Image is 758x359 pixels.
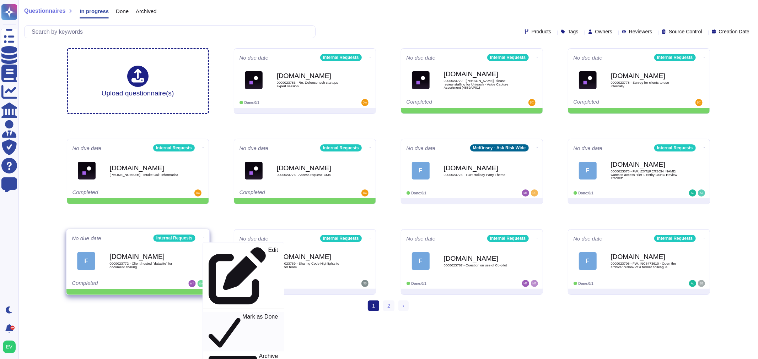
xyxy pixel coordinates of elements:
div: McKinsey - Ask Risk Wide [470,144,529,151]
b: [DOMAIN_NAME] [611,253,682,260]
div: Completed [240,189,327,197]
img: Logo [78,162,96,179]
span: No due date [407,55,436,60]
div: Internal Requests [320,235,362,242]
img: user [689,189,696,197]
span: 0000023778 - Survey for clients to use internally [611,81,682,88]
a: 2 [383,300,394,311]
span: › [403,303,404,309]
span: Reviewers [629,29,652,34]
div: Internal Requests [153,234,195,242]
div: Internal Requests [654,54,696,61]
img: user [194,189,201,197]
div: Internal Requests [320,144,362,151]
img: user [188,280,195,287]
span: Done [116,9,129,14]
span: No due date [72,145,102,151]
img: user [695,99,703,106]
img: user [361,189,369,197]
div: Upload questionnaire(s) [102,66,174,96]
p: Edit [268,247,278,305]
span: 0000023776 - Access request: CMS [277,173,348,177]
b: [DOMAIN_NAME] [444,71,515,77]
span: Owners [595,29,612,34]
img: user [361,280,369,287]
span: Done: 0/1 [244,101,259,105]
span: Source Control [669,29,702,34]
div: Completed [72,189,160,197]
span: 1 [368,300,379,311]
img: user [528,99,536,106]
img: user [361,99,369,106]
b: [DOMAIN_NAME] [444,255,515,262]
span: Products [532,29,551,34]
div: F [579,252,597,270]
span: Done: 0/1 [579,191,593,195]
div: F [412,252,430,270]
input: Search by keywords [28,26,315,38]
b: [DOMAIN_NAME] [611,72,682,79]
span: In progress [80,9,109,14]
span: No due date [574,55,603,60]
span: No due date [574,236,603,241]
span: 0000023786 - Re: Defense tech startups expert session [277,81,348,88]
div: F [77,252,95,270]
img: Logo [245,162,263,179]
img: user [531,280,538,287]
span: [PHONE_NUMBER] - Intake Call: Informatica [110,173,181,177]
p: Mark as Done [242,314,278,350]
img: user [689,280,696,287]
span: Creation Date [719,29,749,34]
div: Internal Requests [654,235,696,242]
span: No due date [72,236,101,241]
span: Done: 0/1 [412,191,426,195]
div: Internal Requests [153,144,195,151]
b: [DOMAIN_NAME] [277,253,348,260]
b: [DOMAIN_NAME] [444,165,515,171]
span: 0000023779 - [PERSON_NAME], please review staffing for Unleash - Value Capture Assortment (4889AP01) [444,79,515,89]
span: 0000023773 - TOR Holiday Party Theme [444,173,515,177]
img: Logo [412,71,430,89]
b: [DOMAIN_NAME] [277,72,348,79]
div: 9+ [10,326,15,330]
span: No due date [240,145,269,151]
img: user [531,189,538,197]
span: No due date [574,145,603,151]
div: F [412,162,430,179]
img: user [197,280,204,287]
b: [DOMAIN_NAME] [110,165,181,171]
b: [DOMAIN_NAME] [109,253,181,260]
span: Done: 0/1 [412,282,426,286]
span: Tags [568,29,579,34]
div: Completed [574,99,661,106]
span: Archived [136,9,156,14]
span: No due date [407,236,436,241]
span: No due date [240,236,269,241]
a: Mark as Done [203,312,284,351]
div: Completed [72,280,160,287]
a: Edit [203,245,284,306]
img: user [522,189,529,197]
div: Completed [407,99,494,106]
div: Internal Requests [487,235,529,242]
img: user [3,341,16,353]
b: [DOMAIN_NAME] [277,165,348,171]
div: Internal Requests [654,144,696,151]
img: user [522,280,529,287]
img: Logo [245,71,263,89]
img: Logo [579,71,597,89]
img: user [698,280,705,287]
div: Internal Requests [320,54,362,61]
img: user [698,189,705,197]
span: Done: 0/1 [579,282,593,286]
span: Questionnaires [24,8,65,14]
div: F [579,162,597,179]
b: [DOMAIN_NAME] [611,161,682,168]
span: 0000023769 - Sharing Code Highlights to another team [277,262,348,269]
span: 0000023708 - FW: INC8473610 - Open the archive/ outlook of a former colleague [611,262,682,269]
button: user [1,339,21,355]
span: 0000023772 - Client hosted "datasite" for document sharing [109,262,181,269]
span: 0000023573 - FW: [EXT][PERSON_NAME] wants to access 'Tier 1 Entity CSRC Review Tracker' [611,170,682,180]
div: Internal Requests [487,54,529,61]
span: No due date [407,145,436,151]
